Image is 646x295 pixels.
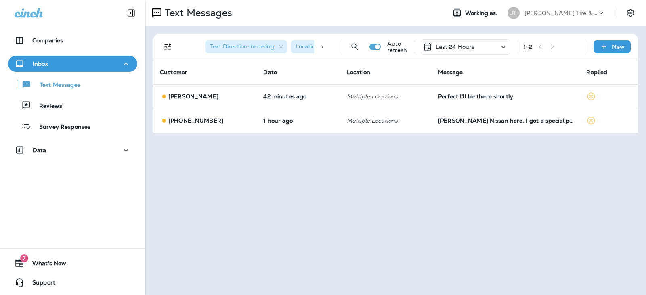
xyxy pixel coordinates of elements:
[20,254,28,262] span: 7
[465,10,499,17] span: Working as:
[263,117,333,124] p: Aug 15, 2025 01:44 PM
[387,40,407,53] p: Auto refresh
[8,255,137,271] button: 7What's New
[347,39,363,55] button: Search Messages
[524,44,532,50] div: 1 - 2
[263,93,333,100] p: Aug 15, 2025 02:40 PM
[8,32,137,48] button: Companies
[210,43,274,50] span: Text Direction : Incoming
[623,6,638,20] button: Settings
[612,44,625,50] p: New
[31,103,62,110] p: Reviews
[120,5,143,21] button: Collapse Sidebar
[32,37,63,44] p: Companies
[161,7,232,19] p: Text Messages
[8,118,137,135] button: Survey Responses
[8,97,137,114] button: Reviews
[586,69,607,76] span: Replied
[168,117,223,124] p: [PHONE_NUMBER]
[31,82,80,89] p: Text Messages
[508,7,520,19] div: JT
[438,117,574,124] div: Woodhouse Nissan here. I got a special price on the new 2025 Nissan Pathfinder for you - $36,659 ...
[8,56,137,72] button: Inbox
[8,274,137,291] button: Support
[347,69,370,76] span: Location
[160,69,187,76] span: Customer
[296,43,439,50] span: Location : [GEOGRAPHIC_DATA][STREET_ADDRESS]
[438,93,574,100] div: Perfect I'll be there shortly
[438,69,463,76] span: Message
[205,40,287,53] div: Text Direction:Incoming
[33,61,48,67] p: Inbox
[24,260,66,270] span: What's New
[8,76,137,93] button: Text Messages
[8,142,137,158] button: Data
[347,93,425,100] p: Multiple Locations
[524,10,597,16] p: [PERSON_NAME] Tire & Auto
[33,147,46,153] p: Data
[263,69,277,76] span: Date
[347,117,425,124] p: Multiple Locations
[168,93,218,100] p: [PERSON_NAME]
[436,44,475,50] p: Last 24 Hours
[24,279,55,289] span: Support
[160,39,176,55] button: Filters
[31,123,90,131] p: Survey Responses
[291,40,436,53] div: Location:[GEOGRAPHIC_DATA][STREET_ADDRESS]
